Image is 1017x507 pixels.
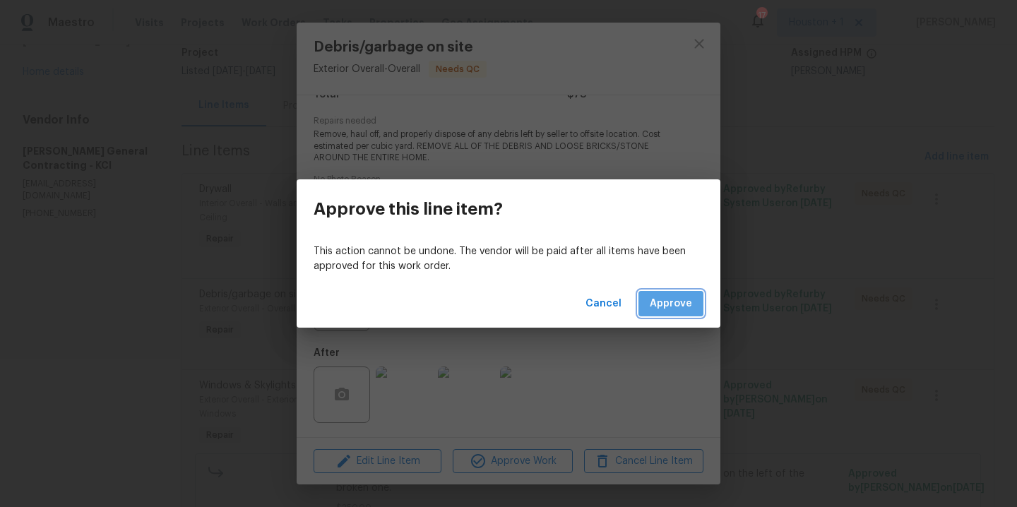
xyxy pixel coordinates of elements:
button: Cancel [580,291,627,317]
button: Approve [638,291,703,317]
h3: Approve this line item? [314,199,503,219]
span: Approve [650,295,692,313]
span: Cancel [585,295,621,313]
p: This action cannot be undone. The vendor will be paid after all items have been approved for this... [314,244,703,274]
